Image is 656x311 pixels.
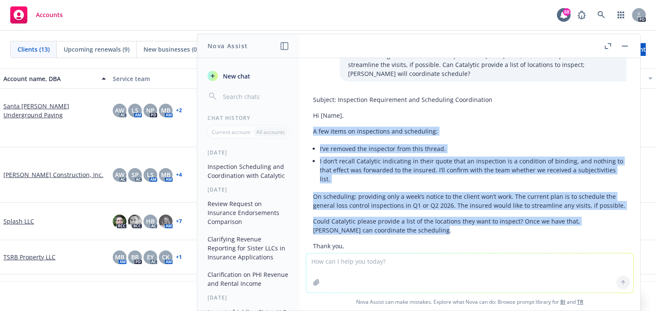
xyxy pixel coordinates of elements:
img: photo [128,215,142,228]
span: MB [161,106,170,115]
h1: Nova Assist [208,41,248,50]
a: + 7 [176,219,182,224]
a: + 1 [176,255,182,260]
div: [DATE] [197,186,299,193]
div: Account name, DBA [3,74,97,83]
div: [DATE] [197,294,299,301]
a: + 4 [176,172,182,177]
a: Splash LLC [3,217,34,226]
span: LS [147,170,154,179]
img: photo [113,215,126,228]
span: EY [147,253,154,262]
span: Clients (13) [18,45,50,54]
span: AW [115,170,124,179]
span: LS [132,106,138,115]
a: [PERSON_NAME] Construction, Inc. [3,170,103,179]
p: Current account [212,128,250,136]
a: Report a Bug [573,6,590,23]
button: New chat [204,68,293,84]
a: TR [577,298,583,305]
button: Clarification on PHI Revenue and Rental Income [204,267,293,291]
p: Subject: Inspection Requirement and Scheduling Coordination [313,95,627,104]
p: On scheduling: providing only a week’s notice to the client won’t work. The current plan is to sc... [313,192,627,210]
button: Review Request on Insurance Endorsements Comparison [204,197,293,229]
p: Also, sorry, this scheduling with a week notice to the client is not going to work. The plan is t... [348,42,618,78]
span: AW [115,106,124,115]
li: I don’t recall Catalytic indicating in their quote that an inspection is a condition of binding, ... [320,155,627,185]
span: HB [146,217,155,226]
button: Clarifying Revenue Reporting for Sister LLCs in Insurance Applications [204,232,293,264]
p: A few items on inspections and scheduling: [313,127,627,136]
input: Search chats [221,90,289,102]
span: SP [132,170,139,179]
a: Santa [PERSON_NAME] Underground Paving [3,102,106,119]
span: CK [162,253,170,262]
p: Could Catalytic please provide a list of the locations they want to inspect? Once we have that, [... [313,217,627,235]
li: I’ve removed the inspector from this thread. [320,142,627,155]
div: [DATE] [197,149,299,156]
span: Accounts [36,12,63,18]
div: Chat History [197,114,299,122]
span: MB [161,170,170,179]
a: Search [593,6,610,23]
div: Service team [113,74,215,83]
span: BR [131,253,139,262]
span: New chat [221,72,250,81]
a: Accounts [7,3,66,27]
button: Service team [109,68,219,89]
a: BI [560,298,565,305]
button: Inspection Scheduling and Coordination with Catalytic [204,160,293,183]
img: photo [159,215,173,228]
span: Nova Assist can make mistakes. Explore what Nova can do: Browse prompt library for and [303,293,637,311]
p: All accounts [256,128,285,136]
a: TSRB Property LLC [3,253,56,262]
span: New businesses (0) [143,45,199,54]
p: Hi [Name], [313,111,627,120]
span: MB [115,253,124,262]
a: Switch app [612,6,630,23]
a: + 2 [176,108,182,113]
div: 68 [563,8,571,16]
span: NP [146,106,155,115]
p: Thank you, [Your Name] [313,241,627,259]
span: Upcoming renewals (9) [64,45,129,54]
